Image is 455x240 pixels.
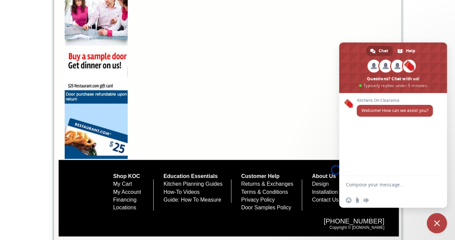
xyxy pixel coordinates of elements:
a: Guide: How To Measure [163,197,221,202]
a: My Account [113,189,141,194]
span: Insert an emoji [346,198,351,203]
span: Welcome! How can we assist you? [361,108,428,113]
a: Financing [113,197,136,202]
span: Chat [379,46,388,56]
span: Kitchens On Clearance [357,98,433,103]
a: How-To Videos [163,189,199,194]
div: Close chat [427,213,447,233]
a: Shop KOC [113,173,140,179]
a: About Us [312,173,336,179]
a: Kitchen Planning Guides [163,181,222,187]
a: Privacy Policy [241,197,275,202]
a: Locations [113,204,136,210]
a: Door Samples Policy [241,204,291,210]
a: My Cart [113,181,132,187]
a: Returns & Exchanges [241,181,293,187]
div: Copyright © [DOMAIN_NAME] [74,210,391,236]
span: [PHONE_NUMBER] [81,217,384,225]
span: Send a file [355,198,360,203]
a: Education Essentials [163,173,218,179]
h5: Customer Help [241,173,302,179]
a: Contact Us [312,197,338,202]
div: Chat [366,46,393,56]
span: Help [406,46,415,56]
a: Installation [312,189,338,194]
span: Audio message [363,198,369,203]
a: Terms & Conditions [241,189,288,194]
div: Help [393,46,420,56]
textarea: Compose your message... [346,182,425,188]
a: Design [312,181,329,187]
